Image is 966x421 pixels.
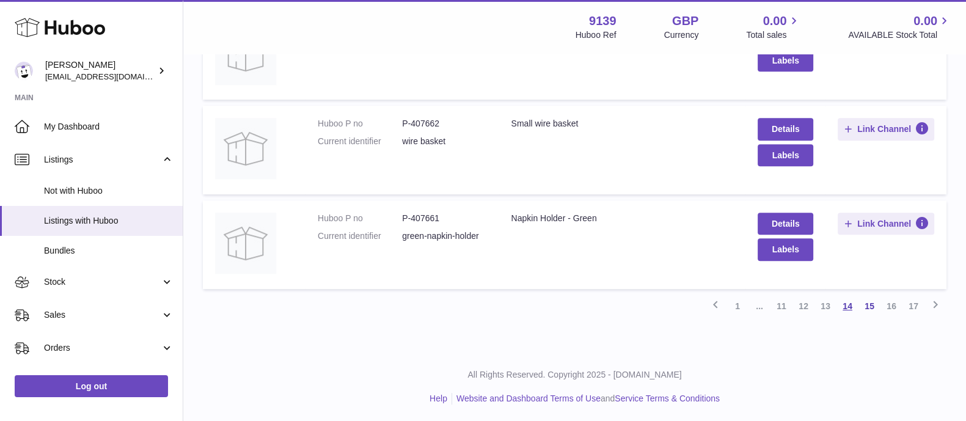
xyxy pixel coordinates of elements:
[44,342,161,354] span: Orders
[615,394,720,403] a: Service Terms & Conditions
[848,29,951,41] span: AVAILABLE Stock Total
[44,121,174,133] span: My Dashboard
[456,394,601,403] a: Website and Dashboard Terms of Use
[746,29,800,41] span: Total sales
[848,13,951,41] a: 0.00 AVAILABLE Stock Total
[758,49,813,71] button: Labels
[452,393,720,405] li: and
[758,213,813,235] a: Details
[857,123,911,134] span: Link Channel
[672,13,698,29] strong: GBP
[402,230,486,242] dd: green-napkin-holder
[748,295,770,317] span: ...
[215,24,276,85] img: Napkin Holder - Blue
[402,213,486,224] dd: P-407661
[838,118,934,140] button: Link Channel
[763,13,787,29] span: 0.00
[318,213,402,224] dt: Huboo P no
[44,245,174,257] span: Bundles
[215,213,276,274] img: Napkin Holder - Green
[402,118,486,130] dd: P-407662
[15,375,168,397] a: Log out
[664,29,699,41] div: Currency
[511,213,734,224] div: Napkin Holder - Green
[746,13,800,41] a: 0.00 Total sales
[44,154,161,166] span: Listings
[902,295,924,317] a: 17
[758,238,813,260] button: Labels
[576,29,617,41] div: Huboo Ref
[44,185,174,197] span: Not with Huboo
[838,213,934,235] button: Link Channel
[880,295,902,317] a: 16
[318,118,402,130] dt: Huboo P no
[511,118,734,130] div: Small wire basket
[318,230,402,242] dt: Current identifier
[45,59,155,82] div: [PERSON_NAME]
[758,144,813,166] button: Labels
[814,295,836,317] a: 13
[318,136,402,147] dt: Current identifier
[44,215,174,227] span: Listings with Huboo
[858,295,880,317] a: 15
[430,394,447,403] a: Help
[44,309,161,321] span: Sales
[402,136,486,147] dd: wire basket
[44,276,161,288] span: Stock
[589,13,617,29] strong: 9139
[913,13,937,29] span: 0.00
[758,118,813,140] a: Details
[193,369,956,381] p: All Rights Reserved. Copyright 2025 - [DOMAIN_NAME]
[836,295,858,317] a: 14
[15,62,33,80] img: internalAdmin-9139@internal.huboo.com
[45,71,180,81] span: [EMAIL_ADDRESS][DOMAIN_NAME]
[215,118,276,179] img: Small wire basket
[770,295,792,317] a: 11
[792,295,814,317] a: 12
[857,218,911,229] span: Link Channel
[726,295,748,317] a: 1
